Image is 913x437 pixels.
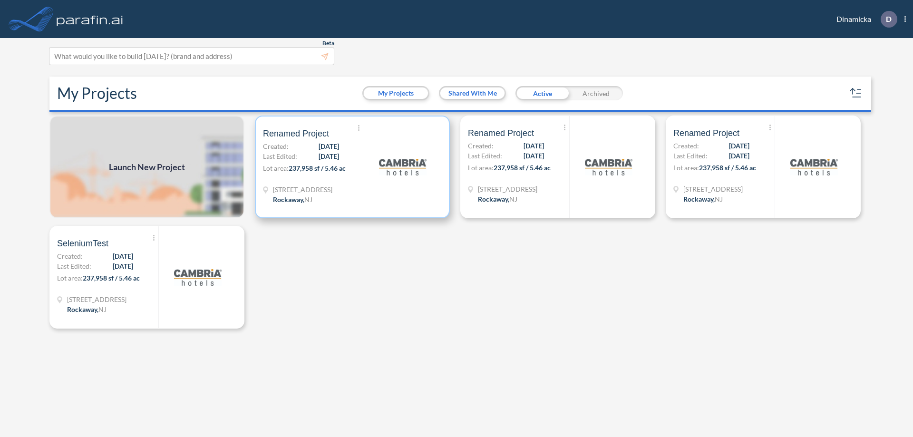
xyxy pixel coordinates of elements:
[57,251,83,261] span: Created:
[304,195,312,204] span: NJ
[673,127,739,139] span: Renamed Project
[319,141,339,151] span: [DATE]
[379,143,427,191] img: logo
[468,164,494,172] span: Lot area:
[515,86,569,100] div: Active
[49,116,244,218] img: add
[49,116,244,218] a: Launch New Project
[478,194,517,204] div: Rockaway, NJ
[57,261,91,271] span: Last Edited:
[715,195,723,203] span: NJ
[673,151,708,161] span: Last Edited:
[57,238,108,249] span: SeleniumTest
[673,164,699,172] span: Lot area:
[67,305,98,313] span: Rockaway ,
[683,184,743,194] span: 321 Mt Hope Ave
[67,294,126,304] span: 321 Mt Hope Ave
[440,87,505,99] button: Shared With Me
[113,251,133,261] span: [DATE]
[109,161,185,174] span: Launch New Project
[886,15,892,23] p: D
[57,84,137,102] h2: My Projects
[848,86,864,101] button: sort
[273,195,304,204] span: Rockaway ,
[263,151,297,161] span: Last Edited:
[468,127,534,139] span: Renamed Project
[699,164,756,172] span: 237,958 sf / 5.46 ac
[273,194,312,204] div: Rockaway, NJ
[468,141,494,151] span: Created:
[98,305,107,313] span: NJ
[273,185,332,194] span: 321 Mt Hope Ave
[683,195,715,203] span: Rockaway ,
[57,274,83,282] span: Lot area:
[585,143,632,191] img: logo
[364,87,428,99] button: My Projects
[83,274,140,282] span: 237,958 sf / 5.46 ac
[174,253,222,301] img: logo
[729,151,749,161] span: [DATE]
[55,10,125,29] img: logo
[478,184,537,194] span: 321 Mt Hope Ave
[478,195,509,203] span: Rockaway ,
[113,261,133,271] span: [DATE]
[683,194,723,204] div: Rockaway, NJ
[263,164,289,172] span: Lot area:
[468,151,502,161] span: Last Edited:
[729,141,749,151] span: [DATE]
[790,143,838,191] img: logo
[494,164,551,172] span: 237,958 sf / 5.46 ac
[263,128,329,139] span: Renamed Project
[524,151,544,161] span: [DATE]
[509,195,517,203] span: NJ
[67,304,107,314] div: Rockaway, NJ
[263,141,289,151] span: Created:
[822,11,906,28] div: Dinamicka
[322,39,334,47] span: Beta
[673,141,699,151] span: Created:
[289,164,346,172] span: 237,958 sf / 5.46 ac
[319,151,339,161] span: [DATE]
[524,141,544,151] span: [DATE]
[569,86,623,100] div: Archived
